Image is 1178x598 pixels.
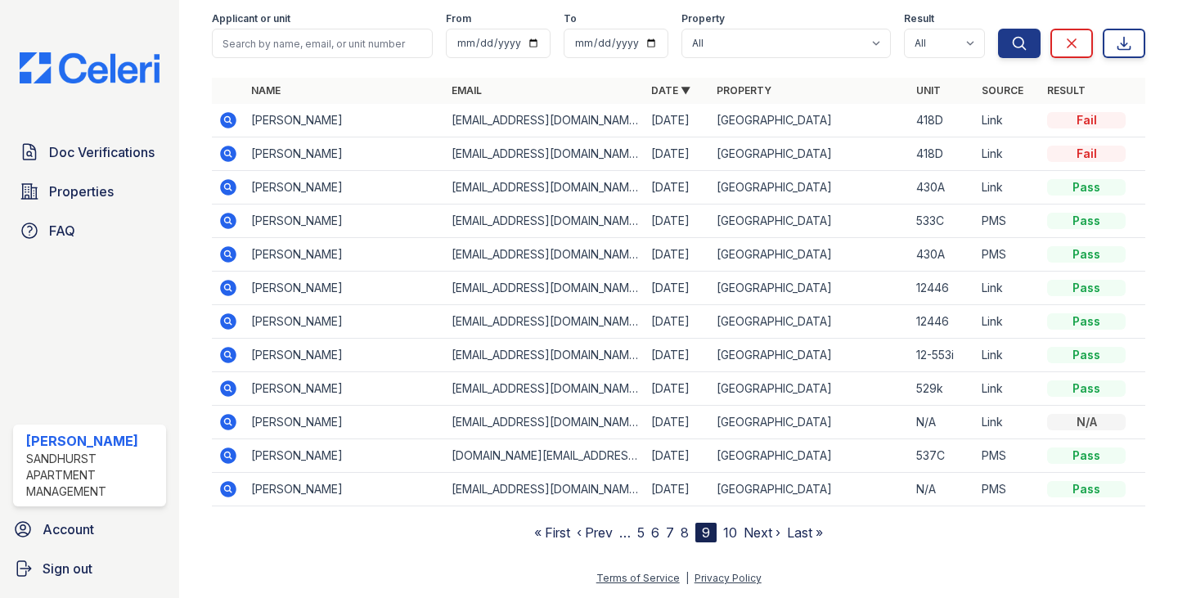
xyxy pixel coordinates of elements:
[596,572,680,584] a: Terms of Service
[651,524,659,541] a: 6
[1047,146,1126,162] div: Fail
[1047,447,1126,464] div: Pass
[445,137,645,171] td: [EMAIL_ADDRESS][DOMAIN_NAME]
[26,431,160,451] div: [PERSON_NAME]
[710,406,910,439] td: [GEOGRAPHIC_DATA]
[212,12,290,25] label: Applicant or unit
[645,238,710,272] td: [DATE]
[577,524,613,541] a: ‹ Prev
[645,439,710,473] td: [DATE]
[710,137,910,171] td: [GEOGRAPHIC_DATA]
[245,439,444,473] td: [PERSON_NAME]
[910,406,975,439] td: N/A
[446,12,471,25] label: From
[982,84,1023,97] a: Source
[445,339,645,372] td: [EMAIL_ADDRESS][DOMAIN_NAME]
[445,372,645,406] td: [EMAIL_ADDRESS][DOMAIN_NAME]
[645,272,710,305] td: [DATE]
[904,12,934,25] label: Result
[686,572,689,584] div: |
[651,84,690,97] a: Date ▼
[445,305,645,339] td: [EMAIL_ADDRESS][DOMAIN_NAME]
[445,406,645,439] td: [EMAIL_ADDRESS][DOMAIN_NAME]
[1047,347,1126,363] div: Pass
[975,406,1041,439] td: Link
[975,439,1041,473] td: PMS
[645,305,710,339] td: [DATE]
[695,572,762,584] a: Privacy Policy
[445,238,645,272] td: [EMAIL_ADDRESS][DOMAIN_NAME]
[7,552,173,585] a: Sign out
[49,142,155,162] span: Doc Verifications
[710,205,910,238] td: [GEOGRAPHIC_DATA]
[975,305,1041,339] td: Link
[975,339,1041,372] td: Link
[245,171,444,205] td: [PERSON_NAME]
[245,205,444,238] td: [PERSON_NAME]
[49,221,75,241] span: FAQ
[710,372,910,406] td: [GEOGRAPHIC_DATA]
[910,137,975,171] td: 418D
[445,439,645,473] td: [DOMAIN_NAME][EMAIL_ADDRESS][DOMAIN_NAME]
[1047,84,1086,97] a: Result
[445,272,645,305] td: [EMAIL_ADDRESS][DOMAIN_NAME]
[245,372,444,406] td: [PERSON_NAME]
[245,305,444,339] td: [PERSON_NAME]
[1047,313,1126,330] div: Pass
[7,513,173,546] a: Account
[681,12,725,25] label: Property
[212,29,433,58] input: Search by name, email, or unit number
[787,524,823,541] a: Last »
[645,372,710,406] td: [DATE]
[681,524,689,541] a: 8
[910,305,975,339] td: 12446
[645,473,710,506] td: [DATE]
[975,473,1041,506] td: PMS
[744,524,780,541] a: Next ›
[13,214,166,247] a: FAQ
[26,451,160,500] div: Sandhurst Apartment Management
[710,104,910,137] td: [GEOGRAPHIC_DATA]
[910,473,975,506] td: N/A
[910,339,975,372] td: 12-553i
[43,559,92,578] span: Sign out
[1047,414,1126,430] div: N/A
[710,272,910,305] td: [GEOGRAPHIC_DATA]
[645,339,710,372] td: [DATE]
[645,137,710,171] td: [DATE]
[1047,246,1126,263] div: Pass
[910,205,975,238] td: 533C
[534,524,570,541] a: « First
[975,171,1041,205] td: Link
[975,104,1041,137] td: Link
[245,272,444,305] td: [PERSON_NAME]
[7,52,173,83] img: CE_Logo_Blue-a8612792a0a2168367f1c8372b55b34899dd931a85d93a1a3d3e32e68fde9ad4.png
[710,238,910,272] td: [GEOGRAPHIC_DATA]
[49,182,114,201] span: Properties
[710,473,910,506] td: [GEOGRAPHIC_DATA]
[710,339,910,372] td: [GEOGRAPHIC_DATA]
[445,104,645,137] td: [EMAIL_ADDRESS][DOMAIN_NAME]
[666,524,674,541] a: 7
[975,238,1041,272] td: PMS
[13,136,166,169] a: Doc Verifications
[251,84,281,97] a: Name
[637,524,645,541] a: 5
[695,523,717,542] div: 9
[723,524,737,541] a: 10
[452,84,482,97] a: Email
[645,205,710,238] td: [DATE]
[710,171,910,205] td: [GEOGRAPHIC_DATA]
[910,439,975,473] td: 537C
[717,84,771,97] a: Property
[975,372,1041,406] td: Link
[445,473,645,506] td: [EMAIL_ADDRESS][DOMAIN_NAME]
[910,171,975,205] td: 430A
[1047,280,1126,296] div: Pass
[645,104,710,137] td: [DATE]
[245,104,444,137] td: [PERSON_NAME]
[916,84,941,97] a: Unit
[710,439,910,473] td: [GEOGRAPHIC_DATA]
[710,305,910,339] td: [GEOGRAPHIC_DATA]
